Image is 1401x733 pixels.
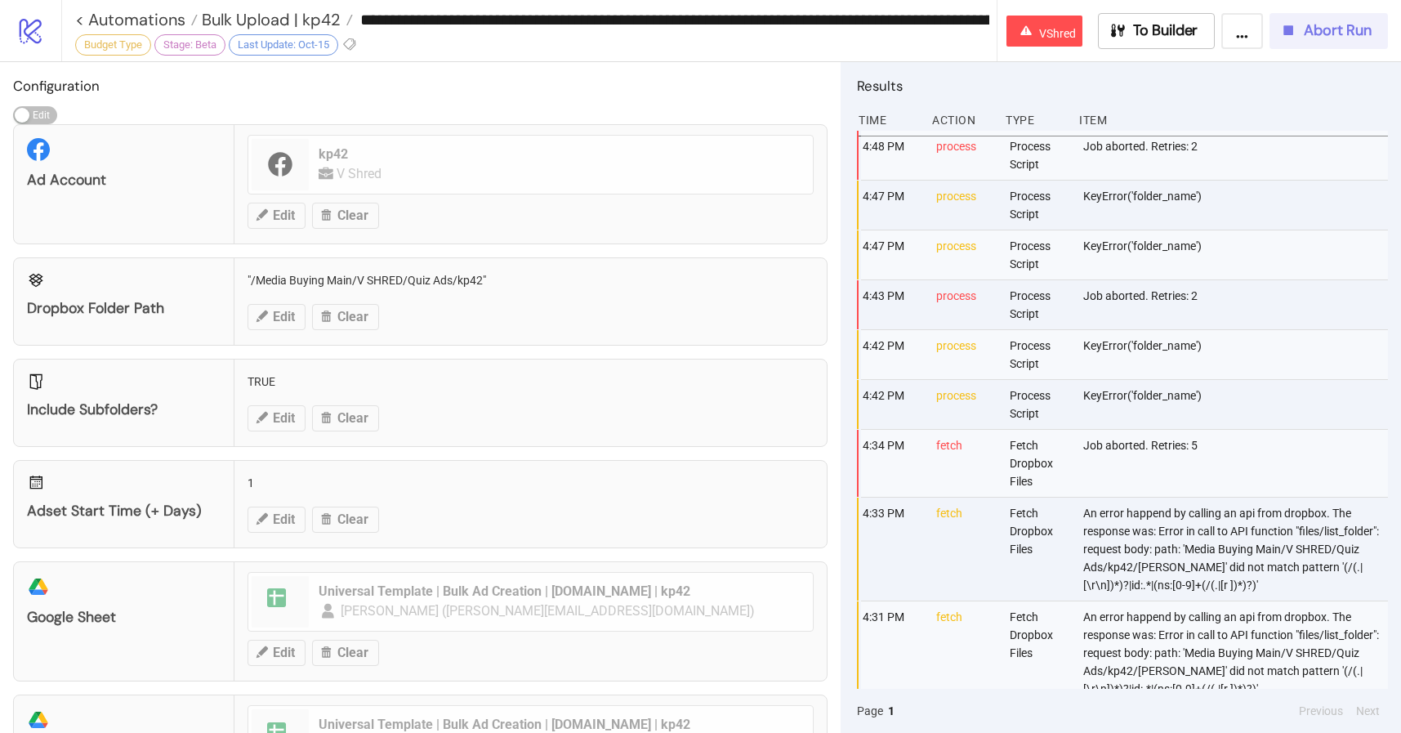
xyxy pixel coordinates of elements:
div: Time [857,105,919,136]
div: 4:34 PM [861,430,923,497]
div: Process Script [1008,131,1070,180]
span: To Builder [1133,21,1198,40]
div: An error happend by calling an api from dropbox. The response was: Error in call to API function ... [1082,498,1392,601]
div: 4:43 PM [861,280,923,329]
h2: Results [857,75,1388,96]
div: process [935,131,997,180]
div: 4:48 PM [861,131,923,180]
div: Fetch Dropbox Files [1008,498,1070,601]
button: Next [1351,702,1385,720]
a: Bulk Upload | kp42 [198,11,353,28]
button: Abort Run [1269,13,1388,49]
div: Fetch Dropbox Files [1008,430,1070,497]
button: Previous [1294,702,1348,720]
div: Action [930,105,993,136]
div: Budget Type [75,34,151,56]
div: 4:47 PM [861,230,923,279]
div: Stage: Beta [154,34,225,56]
div: process [935,230,997,279]
div: Process Script [1008,380,1070,429]
div: KeyError('folder_name') [1082,330,1392,379]
div: KeyError('folder_name') [1082,181,1392,230]
span: Abort Run [1304,21,1372,40]
h2: Configuration [13,75,828,96]
div: Fetch Dropbox Files [1008,601,1070,704]
button: ... [1221,13,1263,49]
div: fetch [935,498,997,601]
div: Item [1078,105,1388,136]
div: fetch [935,601,997,704]
div: 4:42 PM [861,380,923,429]
div: Process Script [1008,280,1070,329]
div: Job aborted. Retries: 2 [1082,280,1392,329]
div: 4:47 PM [861,181,923,230]
div: process [935,330,997,379]
div: Type [1004,105,1066,136]
div: process [935,181,997,230]
span: VShred [1039,27,1076,40]
div: process [935,280,997,329]
div: KeyError('folder_name') [1082,230,1392,279]
div: An error happend by calling an api from dropbox. The response was: Error in call to API function ... [1082,601,1392,704]
div: fetch [935,430,997,497]
div: process [935,380,997,429]
div: Last Update: Oct-15 [229,34,338,56]
span: Page [857,702,883,720]
div: Process Script [1008,181,1070,230]
div: KeyError('folder_name') [1082,380,1392,429]
div: Process Script [1008,230,1070,279]
button: 1 [883,702,899,720]
a: < Automations [75,11,198,28]
span: Bulk Upload | kp42 [198,9,341,30]
div: 4:42 PM [861,330,923,379]
div: 4:31 PM [861,601,923,704]
button: To Builder [1098,13,1216,49]
div: Job aborted. Retries: 2 [1082,131,1392,180]
div: 4:33 PM [861,498,923,601]
div: Job aborted. Retries: 5 [1082,430,1392,497]
div: Process Script [1008,330,1070,379]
